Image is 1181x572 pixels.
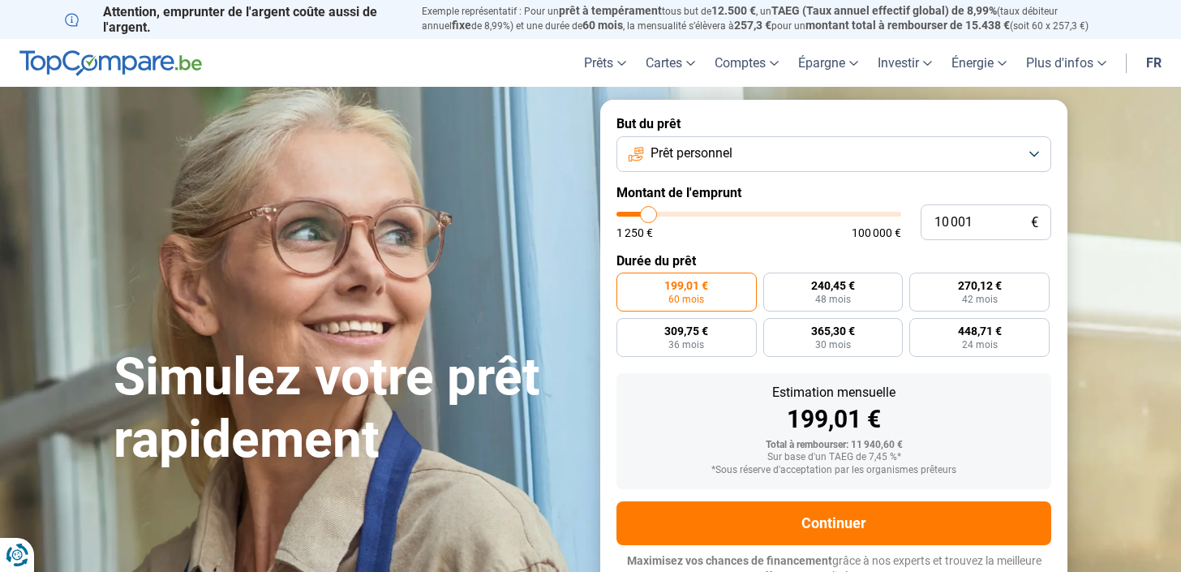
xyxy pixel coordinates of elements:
span: prêt à tempérament [559,4,662,17]
span: 448,71 € [958,325,1002,337]
p: Attention, emprunter de l'argent coûte aussi de l'argent. [65,4,402,35]
span: 60 mois [582,19,623,32]
a: Prêts [574,39,636,87]
label: But du prêt [616,116,1051,131]
span: 30 mois [815,340,851,350]
div: Total à rembourser: 11 940,60 € [629,440,1038,451]
span: 240,45 € [811,280,855,291]
a: Comptes [705,39,788,87]
div: Estimation mensuelle [629,386,1038,399]
span: 1 250 € [616,227,653,239]
a: fr [1136,39,1171,87]
label: Durée du prêt [616,253,1051,269]
span: 199,01 € [664,280,708,291]
button: Prêt personnel [616,136,1051,172]
span: 12.500 € [711,4,756,17]
span: 42 mois [962,295,998,304]
a: Cartes [636,39,705,87]
a: Énergie [942,39,1016,87]
a: Épargne [788,39,868,87]
span: 24 mois [962,340,998,350]
span: 100 000 € [852,227,901,239]
a: Investir [868,39,942,87]
span: fixe [452,19,471,32]
div: 199,01 € [629,407,1038,432]
span: Prêt personnel [651,144,732,162]
a: Plus d'infos [1016,39,1116,87]
span: € [1031,216,1038,230]
span: 309,75 € [664,325,708,337]
span: 36 mois [668,340,704,350]
span: 257,3 € [734,19,771,32]
div: *Sous réserve d'acceptation par les organismes prêteurs [629,465,1038,476]
span: 365,30 € [811,325,855,337]
img: TopCompare [19,50,202,76]
span: montant total à rembourser de 15.438 € [805,19,1010,32]
span: TAEG (Taux annuel effectif global) de 8,99% [771,4,997,17]
span: 60 mois [668,295,704,304]
span: Maximisez vos chances de financement [627,554,832,567]
h1: Simulez votre prêt rapidement [114,346,581,471]
label: Montant de l'emprunt [616,185,1051,200]
p: Exemple représentatif : Pour un tous but de , un (taux débiteur annuel de 8,99%) et une durée de ... [422,4,1116,33]
div: Sur base d'un TAEG de 7,45 %* [629,452,1038,463]
span: 48 mois [815,295,851,304]
button: Continuer [616,501,1051,545]
span: 270,12 € [958,280,1002,291]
